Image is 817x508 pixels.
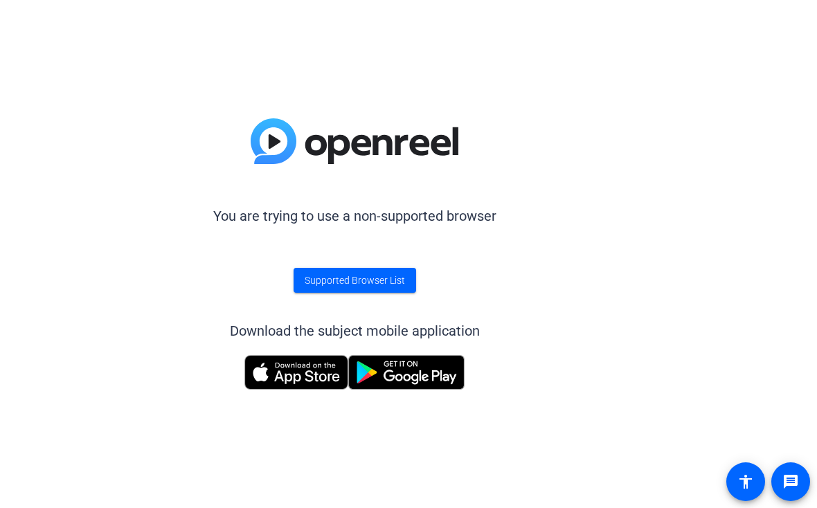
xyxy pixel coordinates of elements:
[348,355,465,390] img: Get it on Google Play
[251,118,458,164] img: blue-gradient.svg
[244,355,348,390] img: Download on the App Store
[305,273,405,288] span: Supported Browser List
[737,473,754,490] mat-icon: accessibility
[213,206,496,226] p: You are trying to use a non-supported browser
[294,268,416,293] a: Supported Browser List
[230,320,480,341] div: Download the subject mobile application
[782,473,799,490] mat-icon: message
